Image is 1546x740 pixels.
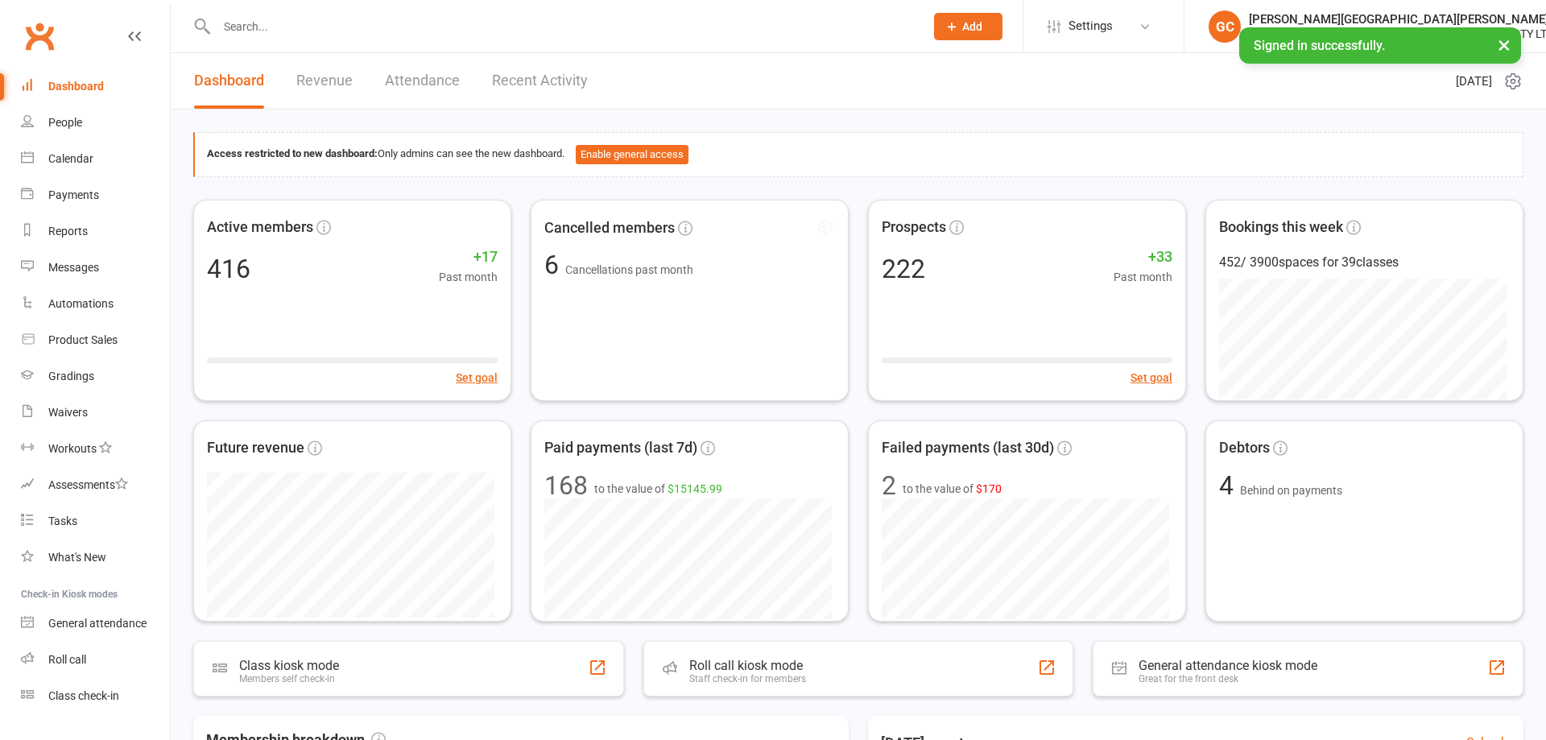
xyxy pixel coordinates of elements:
[1069,8,1113,44] span: Settings
[48,297,114,310] div: Automations
[1139,673,1317,684] div: Great for the front desk
[1131,369,1172,387] button: Set goal
[544,436,697,460] span: Paid payments (last 7d)
[1254,38,1385,53] span: Signed in successfully.
[21,431,170,467] a: Workouts
[48,116,82,129] div: People
[194,53,264,109] a: Dashboard
[21,141,170,177] a: Calendar
[48,689,119,702] div: Class check-in
[207,256,250,282] div: 416
[239,673,339,684] div: Members self check-in
[48,261,99,274] div: Messages
[21,322,170,358] a: Product Sales
[544,249,565,279] span: 6
[882,436,1054,460] span: Failed payments (last 30d)
[1209,10,1241,43] div: GC
[21,467,170,503] a: Assessments
[492,53,588,109] a: Recent Activity
[1114,246,1172,269] span: +33
[19,16,60,56] a: Clubworx
[48,653,86,666] div: Roll call
[962,20,982,33] span: Add
[1219,216,1343,239] span: Bookings this week
[207,436,304,460] span: Future revenue
[48,333,118,346] div: Product Sales
[882,256,925,282] div: 222
[544,473,588,498] div: 168
[207,147,378,159] strong: Access restricted to new dashboard:
[576,145,688,164] button: Enable general access
[21,105,170,141] a: People
[48,225,88,238] div: Reports
[48,370,94,382] div: Gradings
[1490,27,1519,62] button: ×
[48,515,77,527] div: Tasks
[21,68,170,105] a: Dashboard
[1139,658,1317,673] div: General attendance kiosk mode
[689,673,806,684] div: Staff check-in for members
[1114,268,1172,286] span: Past month
[207,145,1511,164] div: Only admins can see the new dashboard.
[882,473,896,498] div: 2
[21,503,170,539] a: Tasks
[439,268,498,286] span: Past month
[21,606,170,642] a: General attendance kiosk mode
[48,80,104,93] div: Dashboard
[1219,436,1270,460] span: Debtors
[1456,72,1492,91] span: [DATE]
[1240,484,1342,497] span: Behind on payments
[544,216,675,239] span: Cancelled members
[21,286,170,322] a: Automations
[882,216,946,239] span: Prospects
[21,678,170,714] a: Class kiosk mode
[668,482,722,495] span: $15145.99
[296,53,353,109] a: Revenue
[1219,470,1240,501] span: 4
[207,216,313,239] span: Active members
[48,617,147,630] div: General attendance
[48,188,99,201] div: Payments
[21,642,170,678] a: Roll call
[565,263,693,275] span: Cancellations past month
[48,442,97,455] div: Workouts
[439,246,498,269] span: +17
[1219,252,1510,273] div: 452 / 3900 spaces for 39 classes
[456,369,498,387] button: Set goal
[689,658,806,673] div: Roll call kiosk mode
[976,482,1002,495] span: $170
[239,658,339,673] div: Class kiosk mode
[385,53,460,109] a: Attendance
[934,13,1002,40] button: Add
[48,406,88,419] div: Waivers
[21,539,170,576] a: What's New
[21,250,170,286] a: Messages
[212,15,913,38] input: Search...
[21,213,170,250] a: Reports
[21,177,170,213] a: Payments
[48,478,128,491] div: Assessments
[48,551,106,564] div: What's New
[903,480,1002,498] span: to the value of
[594,480,722,498] span: to the value of
[21,358,170,395] a: Gradings
[21,395,170,431] a: Waivers
[48,152,93,165] div: Calendar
